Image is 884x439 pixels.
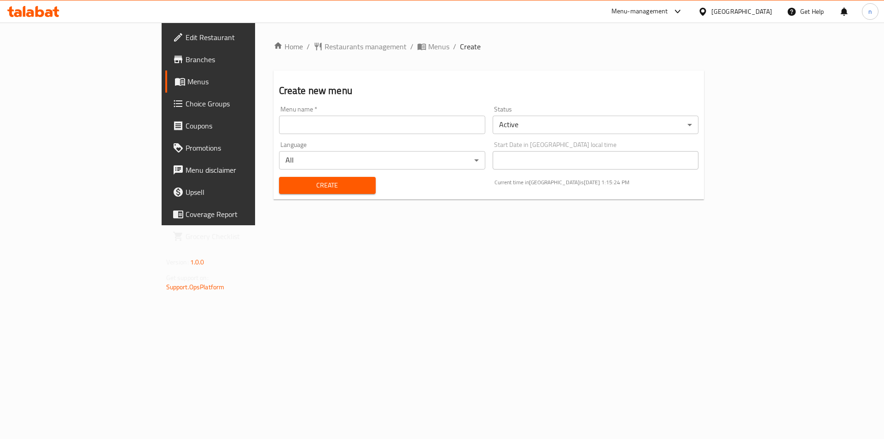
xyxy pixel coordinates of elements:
[314,41,407,52] a: Restaurants management
[325,41,407,52] span: Restaurants management
[428,41,449,52] span: Menus
[279,151,485,170] div: All
[453,41,456,52] li: /
[165,225,309,247] a: Grocery Checklist
[165,70,309,93] a: Menus
[493,116,699,134] div: Active
[165,181,309,203] a: Upsell
[186,54,302,65] span: Branches
[165,137,309,159] a: Promotions
[165,48,309,70] a: Branches
[165,93,309,115] a: Choice Groups
[187,76,302,87] span: Menus
[711,6,772,17] div: [GEOGRAPHIC_DATA]
[166,281,225,293] a: Support.OpsPlatform
[165,203,309,225] a: Coverage Report
[165,159,309,181] a: Menu disclaimer
[165,26,309,48] a: Edit Restaurant
[186,209,302,220] span: Coverage Report
[186,142,302,153] span: Promotions
[611,6,668,17] div: Menu-management
[410,41,413,52] li: /
[273,41,704,52] nav: breadcrumb
[166,272,209,284] span: Get support on:
[190,256,204,268] span: 1.0.0
[417,41,449,52] a: Menus
[186,187,302,198] span: Upsell
[186,120,302,131] span: Coupons
[165,115,309,137] a: Coupons
[166,256,189,268] span: Version:
[286,180,368,191] span: Create
[186,231,302,242] span: Grocery Checklist
[460,41,481,52] span: Create
[868,6,872,17] span: n
[279,84,699,98] h2: Create new menu
[186,164,302,176] span: Menu disclaimer
[279,116,485,134] input: Please enter Menu name
[186,32,302,43] span: Edit Restaurant
[186,98,302,109] span: Choice Groups
[494,178,699,187] p: Current time in [GEOGRAPHIC_DATA] is [DATE] 1:15:24 PM
[279,177,376,194] button: Create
